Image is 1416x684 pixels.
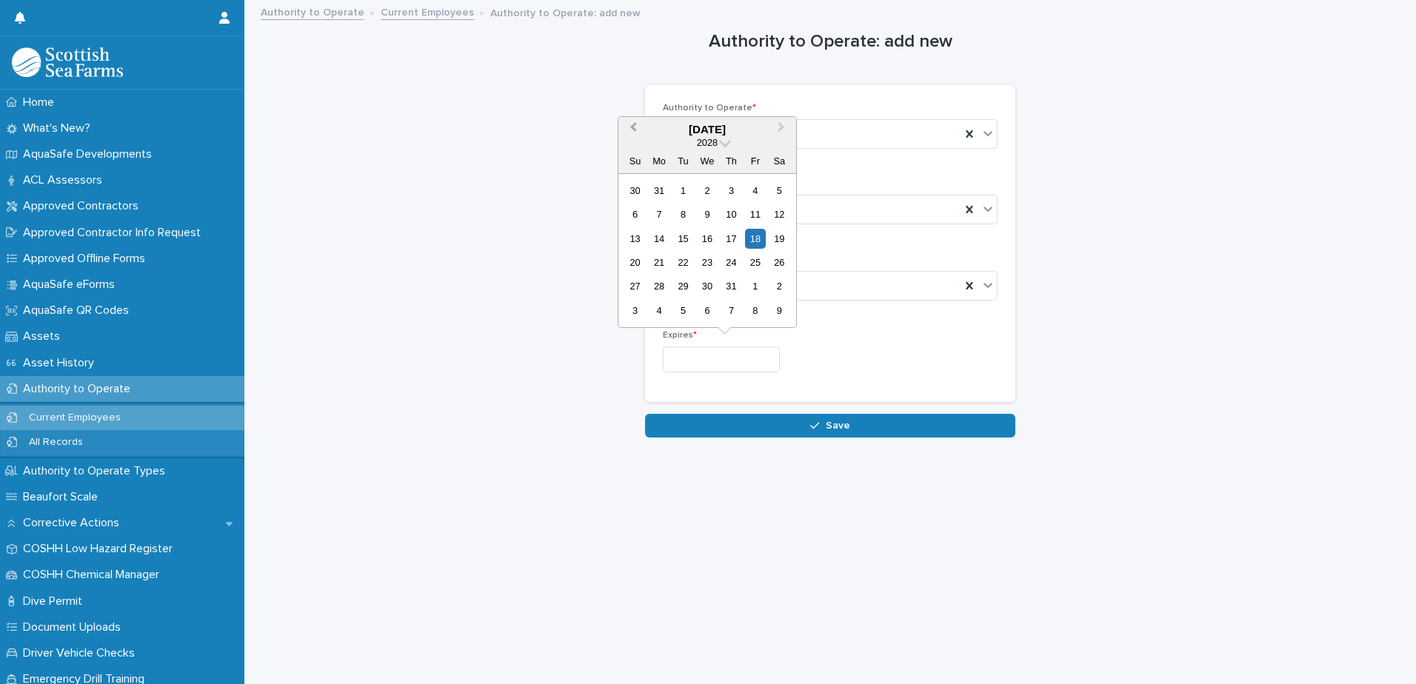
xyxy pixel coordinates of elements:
div: month 2028-08 [623,178,791,323]
div: Choose Sunday, August 13th, 2028 [625,229,645,249]
div: Choose Thursday, September 7th, 2028 [721,301,741,321]
div: Choose Tuesday, August 29th, 2028 [673,276,693,296]
p: Current Employees [17,412,133,424]
div: Choose Saturday, August 5th, 2028 [769,181,789,201]
a: Authority to Operate [261,3,364,20]
div: Choose Tuesday, August 22nd, 2028 [673,252,693,272]
div: Mo [649,151,669,171]
p: Authority to Operate [17,382,142,396]
p: COSHH Chemical Manager [17,568,171,582]
div: Choose Thursday, August 17th, 2028 [721,229,741,249]
div: Fr [745,151,765,171]
p: AquaSafe QR Codes [17,304,141,318]
p: AquaSafe Developments [17,147,164,161]
p: What's New? [17,121,102,135]
button: Save [645,414,1015,437]
span: 2028 [697,137,718,148]
p: Driver Vehicle Checks [17,646,147,660]
div: We [697,151,717,171]
p: Document Uploads [17,620,133,634]
div: Choose Wednesday, September 6th, 2028 [697,301,717,321]
div: Choose Friday, September 8th, 2028 [745,301,765,321]
div: Choose Friday, September 1st, 2028 [745,276,765,296]
div: Choose Friday, August 11th, 2028 [745,204,765,224]
div: Choose Monday, July 31st, 2028 [649,181,669,201]
div: Choose Wednesday, August 16th, 2028 [697,229,717,249]
p: COSHH Low Hazard Register [17,542,184,556]
div: Choose Friday, August 25th, 2028 [745,252,765,272]
div: Choose Monday, August 14th, 2028 [649,229,669,249]
p: Asset History [17,356,106,370]
div: Choose Wednesday, August 9th, 2028 [697,204,717,224]
div: Tu [673,151,693,171]
p: Authority to Operate: add new [490,4,641,20]
p: Corrective Actions [17,516,131,530]
div: Choose Saturday, August 19th, 2028 [769,229,789,249]
button: Next Month [771,118,795,142]
div: Choose Tuesday, August 1st, 2028 [673,181,693,201]
div: Choose Saturday, September 2nd, 2028 [769,276,789,296]
div: Choose Tuesday, August 15th, 2028 [673,229,693,249]
p: Approved Contractor Info Request [17,226,213,240]
p: Home [17,95,66,110]
p: Dive Permit [17,594,94,608]
div: Choose Wednesday, August 2nd, 2028 [697,181,717,201]
div: Choose Saturday, September 9th, 2028 [769,301,789,321]
div: Choose Thursday, August 31st, 2028 [721,276,741,296]
div: Choose Thursday, August 10th, 2028 [721,204,741,224]
div: Su [625,151,645,171]
p: Beaufort Scale [17,490,110,504]
p: Authority to Operate Types [17,464,177,478]
div: Choose Saturday, August 26th, 2028 [769,252,789,272]
div: Choose Sunday, July 30th, 2028 [625,181,645,201]
p: Approved Offline Forms [17,252,157,266]
div: Choose Sunday, September 3rd, 2028 [625,301,645,321]
div: Choose Sunday, August 27th, 2028 [625,276,645,296]
div: Choose Saturday, August 12th, 2028 [769,204,789,224]
div: Choose Monday, August 28th, 2028 [649,276,669,296]
p: Approved Contractors [17,199,150,213]
div: Choose Tuesday, August 8th, 2028 [673,204,693,224]
div: Choose Friday, August 4th, 2028 [745,181,765,201]
div: Choose Thursday, August 3rd, 2028 [721,181,741,201]
div: Choose Sunday, August 6th, 2028 [625,204,645,224]
p: ACL Assessors [17,173,114,187]
div: Choose Thursday, August 24th, 2028 [721,252,741,272]
div: Choose Wednesday, August 30th, 2028 [697,276,717,296]
div: Sa [769,151,789,171]
p: All Records [17,436,95,449]
div: Choose Tuesday, September 5th, 2028 [673,301,693,321]
span: Save [826,420,850,431]
div: Choose Monday, August 7th, 2028 [649,204,669,224]
span: Authority to Operate [663,104,756,113]
div: Choose Monday, September 4th, 2028 [649,301,669,321]
button: Previous Month [620,118,644,142]
div: Choose Friday, August 18th, 2028 [745,229,765,249]
p: Assets [17,329,72,343]
div: Th [721,151,741,171]
div: [DATE] [618,123,796,136]
div: Choose Monday, August 21st, 2028 [649,252,669,272]
a: Current Employees [381,3,474,20]
div: Choose Sunday, August 20th, 2028 [625,252,645,272]
span: Expires [663,331,697,340]
img: bPIBxiqnSb2ggTQWdOVV [12,47,123,77]
div: Choose Wednesday, August 23rd, 2028 [697,252,717,272]
h1: Authority to Operate: add new [645,31,1015,53]
p: AquaSafe eForms [17,278,127,292]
